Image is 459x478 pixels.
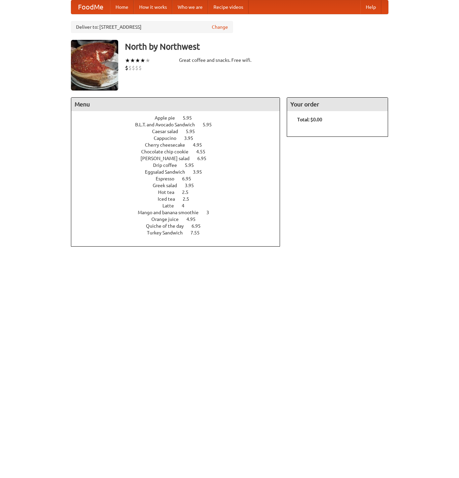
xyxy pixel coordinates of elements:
[186,217,202,222] span: 4.95
[145,169,214,175] a: Eggsalad Sandwich 3.95
[158,190,181,195] span: Hot tea
[360,0,381,14] a: Help
[152,129,207,134] a: Caesar salad 5.95
[287,98,388,111] h4: Your order
[130,57,135,64] li: ★
[125,64,128,72] li: $
[182,203,191,208] span: 4
[110,0,134,14] a: Home
[138,210,205,215] span: Mango and banana smoothie
[185,162,201,168] span: 5.95
[193,142,209,148] span: 4.95
[182,190,195,195] span: 2.5
[141,149,195,154] span: Chocolate chip cookie
[135,64,138,72] li: $
[145,142,214,148] a: Cherry cheesecake 4.95
[162,203,197,208] a: Latte 4
[151,217,185,222] span: Orange juice
[153,162,206,168] a: Drip coffee 5.95
[158,190,201,195] a: Hot tea 2.5
[172,0,208,14] a: Who we are
[197,156,213,161] span: 6.95
[141,149,218,154] a: Chocolate chip cookie 4.55
[179,57,280,64] div: Great coffee and snacks. Free wifi.
[125,40,388,53] h3: North by Northwest
[135,122,224,127] a: B.L.T. and Avocado Sandwich 5.95
[146,223,190,229] span: Quiche of the day
[212,24,228,30] a: Change
[208,0,249,14] a: Recipe videos
[185,183,201,188] span: 3.95
[141,156,219,161] a: [PERSON_NAME] salad 6.95
[183,115,199,121] span: 5.95
[190,230,206,235] span: 7.55
[132,64,135,72] li: $
[155,115,182,121] span: Apple pie
[151,217,208,222] a: Orange juice 4.95
[158,196,202,202] a: Iced tea 2.5
[184,135,200,141] span: 3.95
[183,196,196,202] span: 2.5
[153,162,184,168] span: Drip coffee
[138,210,222,215] a: Mango and banana smoothie 3
[158,196,182,202] span: Iced tea
[145,57,150,64] li: ★
[182,176,198,181] span: 6.95
[192,223,207,229] span: 6.95
[71,21,233,33] div: Deliver to: [STREET_ADDRESS]
[153,183,184,188] span: Greek salad
[71,98,280,111] h4: Menu
[156,176,204,181] a: Espresso 6.95
[125,57,130,64] li: ★
[135,57,140,64] li: ★
[147,230,212,235] a: Turkey Sandwich 7.55
[145,142,192,148] span: Cherry cheesecake
[135,122,202,127] span: B.L.T. and Avocado Sandwich
[147,230,189,235] span: Turkey Sandwich
[196,149,212,154] span: 4.55
[71,40,118,91] img: angular.jpg
[71,0,110,14] a: FoodMe
[134,0,172,14] a: How it works
[193,169,209,175] span: 3.95
[152,129,185,134] span: Caesar salad
[153,183,206,188] a: Greek salad 3.95
[186,129,202,134] span: 5.95
[141,156,196,161] span: [PERSON_NAME] salad
[146,223,213,229] a: Quiche of the day 6.95
[140,57,145,64] li: ★
[162,203,181,208] span: Latte
[154,135,183,141] span: Cappucino
[203,122,219,127] span: 5.95
[156,176,181,181] span: Espresso
[206,210,216,215] span: 3
[154,135,206,141] a: Cappucino 3.95
[138,64,142,72] li: $
[297,117,322,122] b: Total: $0.00
[128,64,132,72] li: $
[155,115,204,121] a: Apple pie 5.95
[145,169,192,175] span: Eggsalad Sandwich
